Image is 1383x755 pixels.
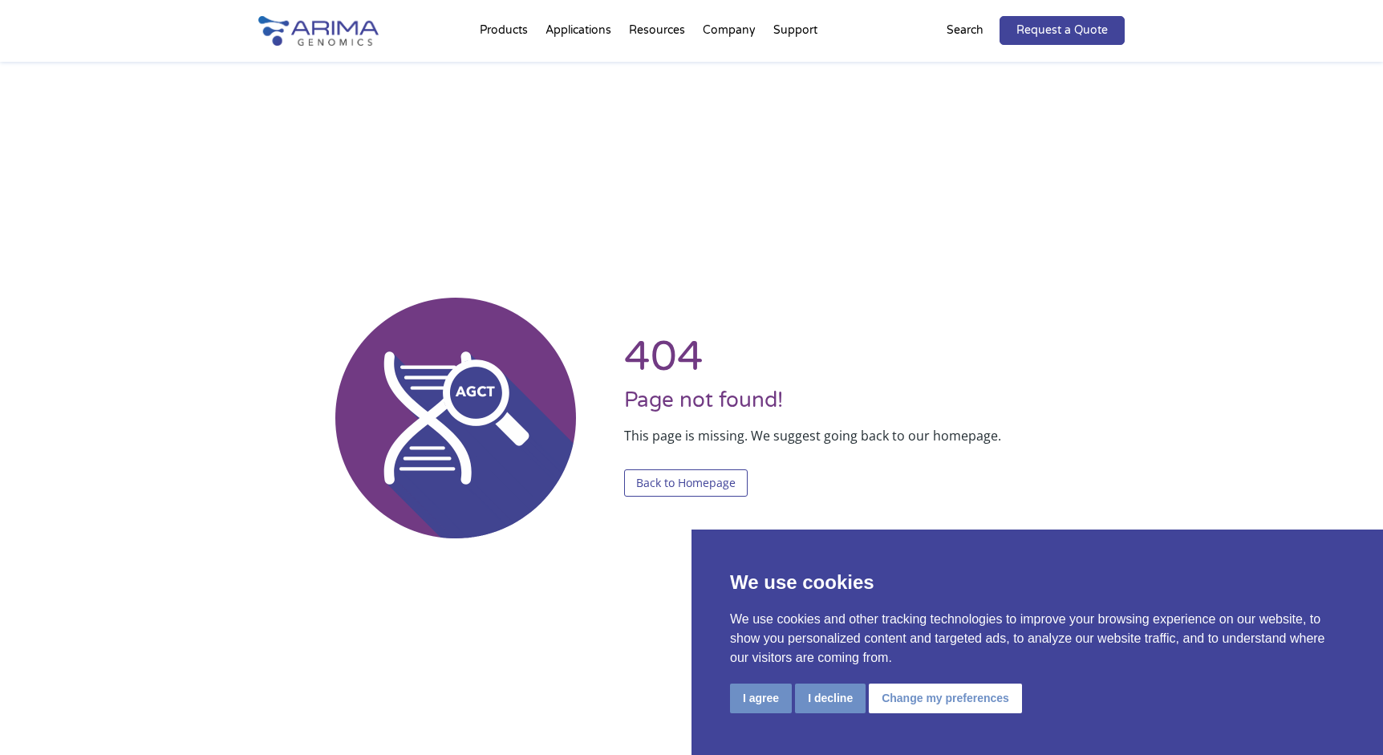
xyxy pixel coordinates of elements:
[624,388,1125,425] h3: Page not found!
[947,20,984,41] p: Search
[335,298,576,538] img: 404 Error
[795,684,866,713] button: I decline
[258,16,379,46] img: Arima-Genomics-logo
[730,610,1344,668] p: We use cookies and other tracking technologies to improve your browsing experience on our website...
[624,339,1125,388] h1: 404
[624,469,748,497] a: Back to Homepage
[869,684,1022,713] button: Change my preferences
[730,684,792,713] button: I agree
[730,568,1344,597] p: We use cookies
[1000,16,1125,45] a: Request a Quote
[624,425,1125,446] p: This page is missing. We suggest going back to our homepage.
